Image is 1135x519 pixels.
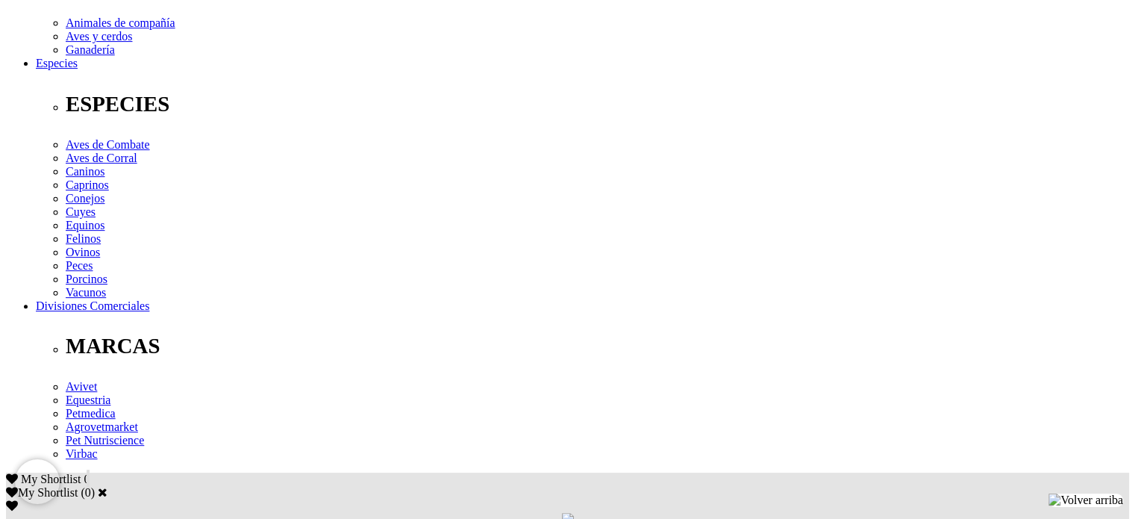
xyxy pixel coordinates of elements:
[66,219,104,231] a: Equinos
[36,57,78,69] a: Especies
[66,138,150,151] a: Aves de Combate
[66,273,107,285] a: Porcinos
[66,447,98,460] a: Virbac
[66,407,116,420] a: Petmedica
[66,434,144,447] a: Pet Nutriscience
[84,473,90,485] span: 0
[1048,494,1123,507] img: Volver arriba
[66,394,110,406] a: Equestria
[66,334,1129,358] p: MARCAS
[66,165,104,178] a: Caninos
[85,486,91,499] label: 0
[66,43,115,56] a: Ganadería
[66,92,1129,116] p: ESPECIES
[66,178,109,191] a: Caprinos
[66,259,93,272] a: Peces
[66,205,96,218] a: Cuyes
[66,152,137,164] a: Aves de Corral
[66,192,104,205] a: Conejos
[66,380,97,393] a: Avivet
[98,486,107,498] a: Cerrar
[15,459,60,504] iframe: Brevo live chat
[66,286,106,299] a: Vacunos
[66,232,101,245] a: Felinos
[66,16,175,29] a: Animales de compañía
[81,486,95,499] span: ( )
[66,30,132,43] a: Aves y cerdos
[66,420,138,433] a: Agrovetmarket
[36,299,149,312] a: Divisiones Comerciales
[66,246,100,258] a: Ovinos
[6,486,78,499] label: My Shortlist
